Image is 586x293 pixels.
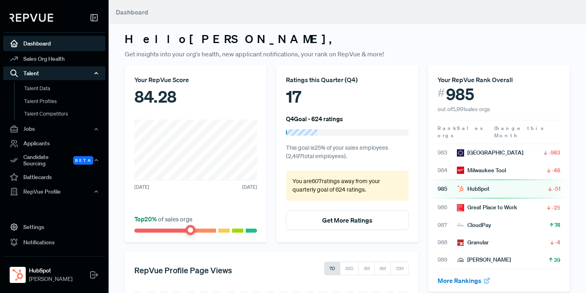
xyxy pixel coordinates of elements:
[3,219,105,235] a: Settings
[438,166,457,175] span: 984
[286,210,409,230] button: Get More Ratings
[3,151,105,170] button: Candidate Sourcing Beta
[438,105,490,113] span: out of 5,991 sales orgs
[3,185,105,198] button: RepVue Profile
[125,32,570,46] h3: Hello [PERSON_NAME] ,
[552,204,560,212] span: -25
[3,169,105,185] a: Battlecards
[286,85,409,109] div: 17
[554,256,560,264] span: 39
[438,185,457,193] span: 985
[10,14,53,22] img: RepVue
[3,256,105,287] a: HubSpotHubSpot[PERSON_NAME]
[286,115,343,122] h6: Q4 Goal - 624 ratings
[242,184,257,191] span: [DATE]
[3,66,105,80] button: Talent
[457,185,464,192] img: HubSpot
[358,262,375,275] button: 3M
[549,149,560,157] span: -983
[494,125,545,139] span: Change this Month
[438,203,457,212] span: 986
[457,221,464,229] img: CloudPay
[3,122,105,136] button: Jobs
[457,239,464,246] img: Granular
[3,36,105,51] a: Dashboard
[555,238,560,246] span: -4
[11,268,24,281] img: HubSpot
[438,125,484,139] span: Sales orgs
[457,185,489,193] div: HubSpot
[374,262,391,275] button: 6M
[457,166,506,175] div: Milwaukee Tool
[125,49,570,59] p: Get insights into your org's health, new applicant notifications, your rank on RepVue & more!
[457,256,464,264] img: IGEL
[3,151,105,170] div: Candidate Sourcing
[3,51,105,66] a: Sales Org Health
[555,221,560,229] span: 74
[14,95,116,108] a: Talent Profiles
[29,275,72,283] span: [PERSON_NAME]
[457,204,464,211] img: Great Place to Work
[3,235,105,250] a: Notifications
[134,75,257,85] div: Your RepVue Score
[438,221,457,229] span: 987
[457,238,489,247] div: Granular
[134,184,149,191] span: [DATE]
[340,262,359,275] button: 30D
[457,167,464,174] img: Milwaukee Tool
[457,221,491,229] div: CloudPay
[457,203,517,212] div: Great Place to Work
[438,149,457,157] span: 983
[29,266,72,275] strong: HubSpot
[116,8,148,16] span: Dashboard
[286,144,409,161] p: This goal is 25 % of your sales employees ( 2,497 total employees).
[552,166,560,174] span: -48
[324,262,340,275] button: 7D
[438,76,513,84] span: Your RepVue Rank Overall
[14,82,116,95] a: Talent Data
[134,215,158,223] span: Top 20 %
[438,256,457,264] span: 989
[134,265,232,275] h5: RepVue Profile Page Views
[292,177,402,194] p: You are 607 ratings away from your quarterly goal of 624 ratings .
[438,238,457,247] span: 988
[73,156,93,165] span: Beta
[457,256,511,264] div: [PERSON_NAME]
[3,136,105,151] a: Applicants
[457,149,464,157] img: West Monroe
[438,276,491,285] a: More Rankings
[438,125,457,132] span: Rank
[286,75,409,85] div: Ratings this Quarter ( Q4 )
[553,185,560,193] span: -51
[438,85,445,101] span: #
[457,149,523,157] div: [GEOGRAPHIC_DATA]
[134,215,192,223] span: of sales orgs
[134,85,257,109] div: 84.28
[391,262,409,275] button: 12M
[446,85,474,104] span: 985
[14,107,116,120] a: Talent Competitors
